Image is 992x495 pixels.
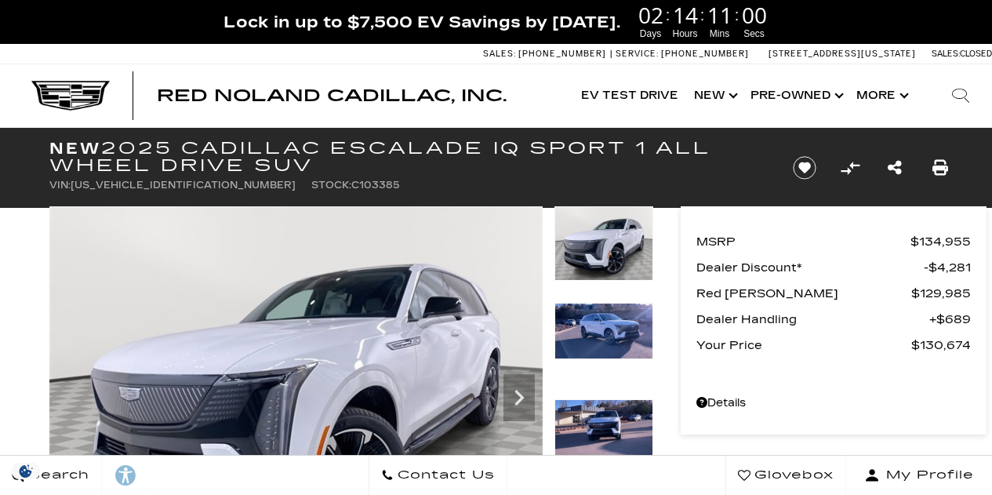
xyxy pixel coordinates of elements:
[787,155,822,180] button: Save vehicle
[750,464,834,486] span: Glovebox
[157,86,507,105] span: Red Noland Cadillac, Inc.
[696,334,911,356] span: Your Price
[696,282,971,304] a: Red [PERSON_NAME] $129,985
[686,64,743,127] a: New
[932,49,960,59] span: Sales:
[932,157,948,179] a: Print this New 2025 Cadillac ESCALADE IQ Sport 1 All Wheel Drive SUV
[670,4,700,26] span: 14
[518,49,606,59] span: [PHONE_NUMBER]
[735,3,739,27] span: :
[696,392,971,414] a: Details
[924,257,971,278] span: $4,281
[846,456,992,495] button: Open user profile menu
[24,464,89,486] span: Search
[8,463,44,479] section: Click to Open Cookie Consent Modal
[503,374,535,421] div: Next
[157,88,507,104] a: Red Noland Cadillac, Inc.
[910,231,971,253] span: $134,955
[743,64,848,127] a: Pre-Owned
[49,180,71,191] span: VIN:
[666,3,670,27] span: :
[960,49,992,59] span: Closed
[929,308,971,330] span: $689
[696,308,929,330] span: Dealer Handling
[769,49,916,59] a: [STREET_ADDRESS][US_STATE]
[49,139,101,158] strong: New
[725,456,846,495] a: Glovebox
[554,399,653,456] img: New 2025 Summit White Cadillac Sport 1 image 3
[394,464,495,486] span: Contact Us
[573,64,686,127] a: EV Test Drive
[705,27,735,41] span: Mins
[71,180,296,191] span: [US_VEHICLE_IDENTIFICATION_NUMBER]
[636,27,666,41] span: Days
[616,49,659,59] span: Service:
[49,140,767,174] h1: 2025 Cadillac ESCALADE IQ Sport 1 All Wheel Drive SUV
[739,4,769,26] span: 00
[554,206,653,281] img: New 2025 Summit White Cadillac Sport 1 image 1
[351,180,400,191] span: C103385
[696,334,971,356] a: Your Price $130,674
[911,334,971,356] span: $130,674
[311,180,351,191] span: Stock:
[636,4,666,26] span: 02
[696,257,971,278] a: Dealer Discount* $4,281
[705,4,735,26] span: 11
[696,282,911,304] span: Red [PERSON_NAME]
[696,308,971,330] a: Dealer Handling $689
[483,49,610,58] a: Sales: [PHONE_NUMBER]
[670,27,700,41] span: Hours
[369,456,507,495] a: Contact Us
[223,12,620,32] span: Lock in up to $7,500 EV Savings by [DATE].
[696,231,910,253] span: MSRP
[880,464,974,486] span: My Profile
[965,8,984,27] a: Close
[739,27,769,41] span: Secs
[700,3,705,27] span: :
[696,257,924,278] span: Dealer Discount*
[8,463,44,479] img: Opt-Out Icon
[838,156,862,180] button: Compare vehicle
[911,282,971,304] span: $129,985
[554,303,653,359] img: New 2025 Summit White Cadillac Sport 1 image 2
[696,231,971,253] a: MSRP $134,955
[31,81,110,111] img: Cadillac Dark Logo with Cadillac White Text
[888,157,902,179] a: Share this New 2025 Cadillac ESCALADE IQ Sport 1 All Wheel Drive SUV
[848,64,914,127] button: More
[483,49,516,59] span: Sales:
[661,49,749,59] span: [PHONE_NUMBER]
[610,49,753,58] a: Service: [PHONE_NUMBER]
